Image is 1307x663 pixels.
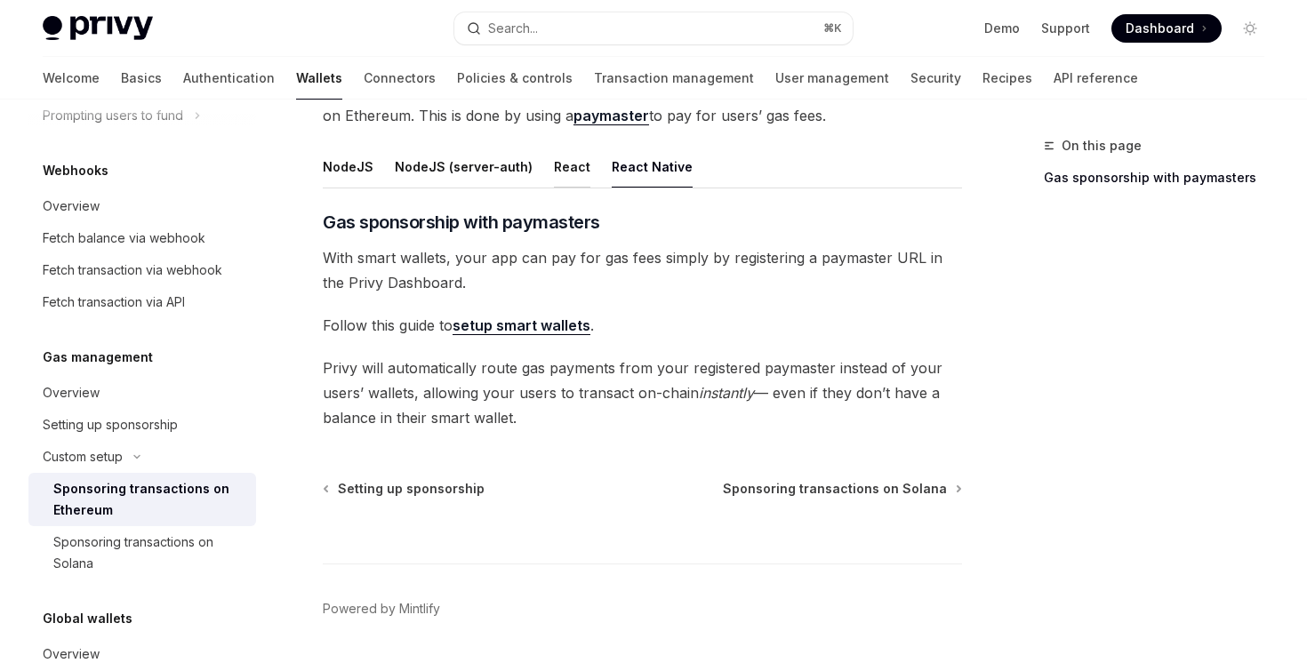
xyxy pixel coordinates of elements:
div: Overview [43,196,100,217]
a: Basics [121,57,162,100]
div: Fetch transaction via API [43,292,185,313]
div: Fetch balance via webhook [43,228,205,249]
a: Setting up sponsorship [325,480,485,498]
a: setup smart wallets [453,316,590,335]
button: Toggle dark mode [1236,14,1264,43]
a: paymaster [573,107,649,125]
a: Gas sponsorship with paymasters [1044,164,1279,192]
span: Dashboard [1126,20,1194,37]
button: NodeJS (server-auth) [395,146,533,188]
span: Setting up sponsorship [338,480,485,498]
button: React Native [612,146,693,188]
div: Fetch transaction via webhook [43,260,222,281]
a: Fetch transaction via API [28,286,256,318]
a: Demo [984,20,1020,37]
span: ⌘ K [823,21,842,36]
a: Support [1041,20,1090,37]
div: Sponsoring transactions on Solana [53,531,245,574]
div: Sponsoring transactions on Ethereum [53,478,245,521]
span: Follow this guide to . [323,313,962,338]
a: API reference [1054,57,1138,100]
a: Transaction management [594,57,754,100]
a: Sponsoring transactions on Ethereum [28,473,256,526]
button: React [554,146,590,188]
a: Wallets [296,57,342,100]
div: Overview [43,382,100,403]
span: Gas sponsorship with paymasters [323,210,600,235]
div: Search... [488,18,538,39]
a: Setting up sponsorship [28,409,256,441]
a: Sponsoring transactions on Solana [28,526,256,579]
a: Fetch transaction via webhook [28,254,256,286]
div: Custom setup [43,446,123,467]
a: Security [910,57,961,100]
h5: Gas management [43,347,153,368]
a: Policies & controls [457,57,573,100]
span: Privy makes it easy to create for your users to sponsor gas fees for transactions on Ethereum. Th... [323,78,962,128]
a: Dashboard [1111,14,1222,43]
a: Recipes [982,57,1032,100]
a: User management [775,57,889,100]
button: NodeJS [323,146,373,188]
span: On this page [1062,135,1142,156]
a: Overview [28,377,256,409]
a: Powered by Mintlify [323,600,440,618]
a: Welcome [43,57,100,100]
h5: Webhooks [43,160,108,181]
a: Sponsoring transactions on Solana [723,480,960,498]
span: Privy will automatically route gas payments from your registered paymaster instead of your users’... [323,355,962,430]
img: light logo [43,16,153,41]
div: Setting up sponsorship [43,414,178,435]
button: Custom setup [28,441,256,473]
a: Authentication [183,57,275,100]
a: Connectors [364,57,436,100]
span: With smart wallets, your app can pay for gas fees simply by registering a paymaster URL in the Pr... [323,245,962,295]
em: instantly [699,384,754,402]
span: Sponsoring transactions on Solana [723,480,947,498]
h5: Global wallets [43,608,132,629]
a: Fetch balance via webhook [28,222,256,254]
a: Overview [28,190,256,222]
button: Search...⌘K [454,12,852,44]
